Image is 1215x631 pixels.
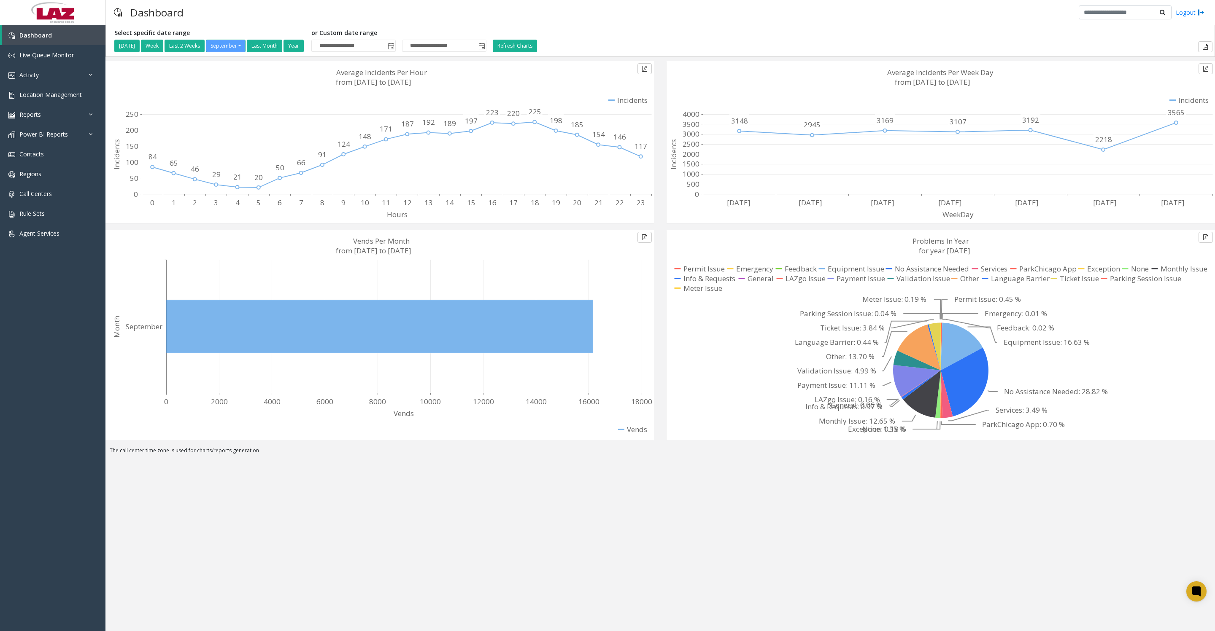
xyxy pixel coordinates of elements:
text: 4 [235,198,240,207]
text: 10 [361,198,369,207]
text: 100 [126,157,138,167]
img: 'icon' [8,231,15,237]
text: Payment Issue: 11.11 % [797,380,875,390]
text: 14 [445,198,454,207]
text: 2000 [683,149,699,159]
img: 'icon' [8,132,15,138]
text: 146 [613,132,626,142]
text: 7 [299,198,303,207]
text: 225 [529,107,541,116]
text: 3192 [1022,115,1039,125]
text: 1000 [683,169,699,179]
button: Export to pdf [637,63,652,74]
img: 'icon' [8,72,15,79]
text: LAZgo Issue: 0.16 % [815,395,880,404]
text: Permit Issue: 0.45 % [954,294,1021,304]
text: 3 [214,198,218,207]
text: 0 [164,397,168,406]
span: Dashboard [19,31,52,39]
text: 3500 [683,119,699,129]
text: 91 [318,150,327,159]
text: Feedback: 0.02 % [997,323,1054,333]
h5: Select specific date range [114,30,305,37]
text: 3148 [731,116,748,126]
text: None: 1.55 % [862,424,905,434]
text: 18 [531,198,539,207]
text: 3565 [1168,107,1185,117]
text: Month [112,316,121,338]
button: Export to pdf [1198,41,1212,52]
text: 22 [616,198,624,207]
text: Other: 13.70 % [826,352,875,361]
button: Refresh Charts [493,40,537,52]
text: 16 [488,198,497,207]
text: 11 [382,198,390,207]
text: Parking Session Issue: 0.04 % [800,309,896,318]
text: 21 [594,198,603,207]
span: Contacts [19,150,44,158]
text: 12 [403,198,412,207]
text: 65 [170,158,178,168]
text: 20 [254,172,263,182]
text: 124 [337,139,350,149]
text: 50 [130,173,138,183]
text: General: 0.06 % [831,400,882,410]
span: Rule Sets [19,209,45,217]
button: Export to pdf [1199,232,1213,243]
text: 17 [509,198,518,207]
text: 148 [359,132,371,141]
text: 46 [191,164,199,174]
h3: Dashboard [126,2,188,23]
text: 198 [550,115,562,125]
button: Export to pdf [1199,63,1213,74]
text: [DATE] [1093,198,1117,207]
text: Vends Per Month [353,236,410,246]
text: 0 [150,198,154,207]
text: 2945 [804,120,821,129]
text: Language Barrier: 0.44 % [795,337,879,347]
text: [DATE] [1161,198,1185,207]
text: 1 [172,198,176,207]
text: 117 [634,141,647,151]
span: Toggle popup [477,40,486,52]
text: 8 [320,198,324,207]
text: 16000 [578,397,599,406]
a: Logout [1176,8,1204,17]
span: Live Queue Monitor [19,51,74,59]
text: 150 [126,141,138,151]
text: 3107 [950,117,967,126]
span: Agent Services [19,229,59,237]
text: from [DATE] to [DATE] [336,77,411,87]
text: 2218 [1095,134,1112,144]
button: Last 2 Weeks [165,40,205,52]
text: 171 [380,124,392,134]
text: 13 [424,198,433,207]
text: Problems In Year [913,236,969,246]
img: pageIcon [114,2,122,23]
text: Hours [387,209,408,219]
text: 187 [401,119,414,129]
img: 'icon' [8,32,15,39]
text: 2000 [211,397,228,406]
img: 'icon' [8,151,15,158]
text: [DATE] [727,198,751,207]
text: Equipment Issue: 16.63 % [1004,337,1090,347]
text: 197 [465,116,478,126]
button: Export to pdf [637,232,652,243]
text: 250 [126,109,138,119]
text: Monthly Issue: 12.65 % [819,416,895,426]
text: 12000 [473,397,494,406]
text: 6 [278,198,282,207]
text: 4000 [683,109,699,119]
a: Dashboard [2,25,105,45]
text: 0 [695,189,699,199]
text: 9 [341,198,346,207]
text: Average Incidents Per Hour [336,67,427,77]
span: Reports [19,110,41,118]
button: [DATE] [114,40,140,52]
text: Incidents [669,139,678,169]
text: Ticket Issue: 3.84 % [820,323,885,333]
span: Call Centers [19,190,52,198]
text: 185 [571,120,583,129]
text: 29 [212,169,221,179]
